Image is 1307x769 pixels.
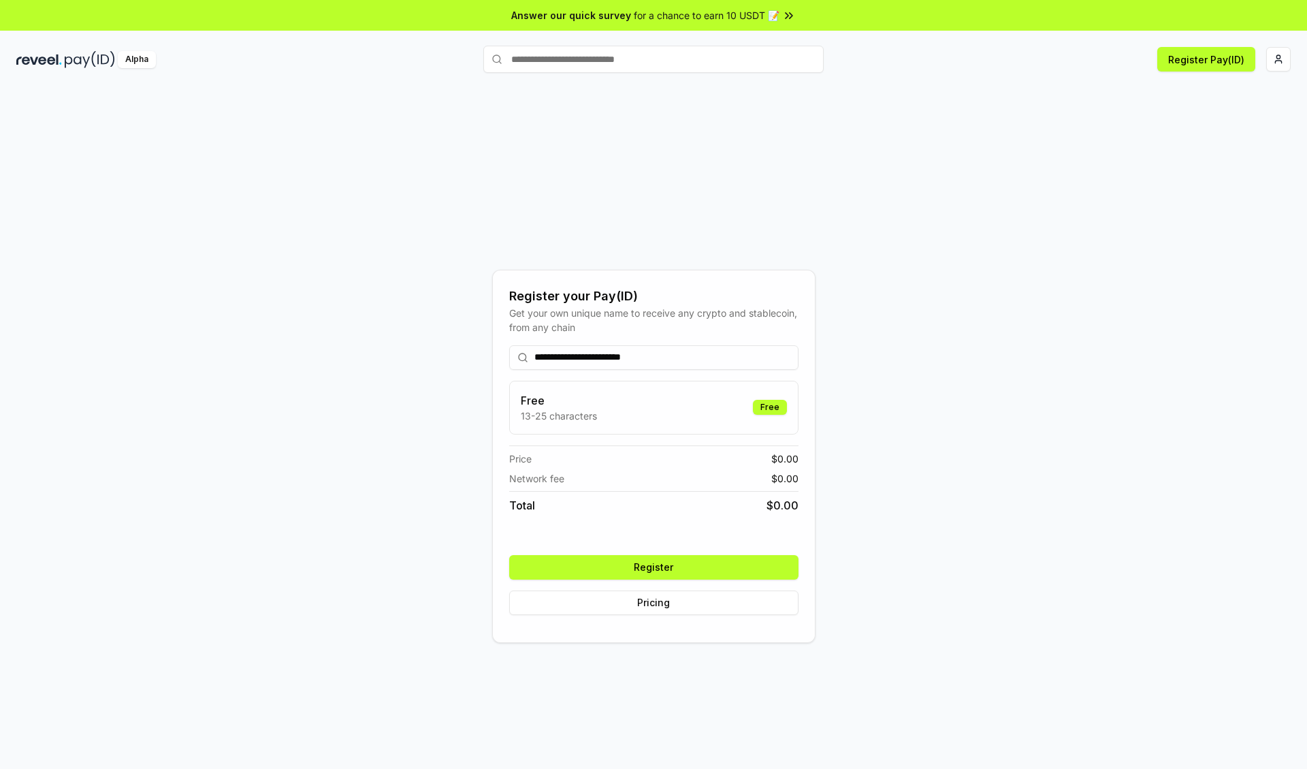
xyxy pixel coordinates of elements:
[65,51,115,68] img: pay_id
[509,287,798,306] div: Register your Pay(ID)
[509,591,798,615] button: Pricing
[771,471,798,486] span: $ 0.00
[1157,47,1255,72] button: Register Pay(ID)
[753,400,787,415] div: Free
[16,51,62,68] img: reveel_dark
[509,452,532,466] span: Price
[767,497,798,514] span: $ 0.00
[509,471,564,486] span: Network fee
[521,409,597,423] p: 13-25 characters
[509,306,798,334] div: Get your own unique name to receive any crypto and stablecoin, from any chain
[521,392,597,409] h3: Free
[634,8,779,22] span: for a chance to earn 10 USDT 📝
[509,497,535,514] span: Total
[771,452,798,466] span: $ 0.00
[509,555,798,580] button: Register
[511,8,631,22] span: Answer our quick survey
[118,51,156,68] div: Alpha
